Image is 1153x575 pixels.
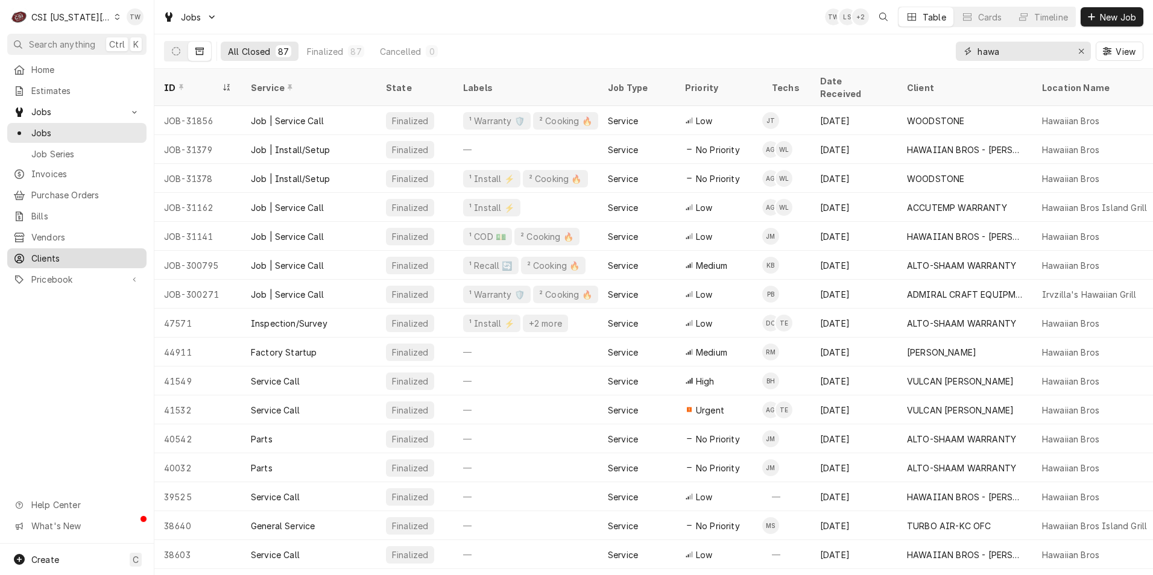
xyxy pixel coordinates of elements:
div: ALTO-SHAAM WARRANTY [907,259,1016,272]
div: WOODSTONE [907,172,964,185]
span: Help Center [31,498,139,511]
div: JT [762,112,779,129]
div: ALTO-SHAAM WARRANTY [907,433,1016,445]
div: [DATE] [810,251,897,280]
div: [DATE] [810,106,897,135]
div: ¹ Install ⚡️ [468,317,516,330]
span: Jobs [181,11,201,24]
div: Trey Eslinger's Avatar [776,315,792,331]
div: Robert Mendon's Avatar [762,344,779,360]
div: — [453,135,598,164]
div: [DATE] [810,338,897,366]
a: Go to Jobs [158,7,222,27]
span: What's New [31,520,139,532]
div: ² Cooking 🔥 [519,230,575,243]
div: AG [762,199,779,216]
div: JM [762,430,779,447]
div: VULCAN [PERSON_NAME] [907,375,1014,388]
div: Service [608,462,638,474]
div: [DATE] [810,453,897,482]
div: Finalized [391,462,429,474]
div: JOB-31379 [154,135,241,164]
div: AG [762,401,779,418]
div: Inspection/Survey [251,317,327,330]
span: Medium [696,259,727,272]
div: ² Cooking 🔥 [538,115,593,127]
div: TE [776,315,792,331]
div: 40032 [154,453,241,482]
div: Service [608,404,638,416]
div: Priority [685,81,750,94]
div: + 2 [852,8,869,25]
span: High [696,375,715,388]
div: Finalized [307,45,343,58]
div: Kolton Blanchard's Avatar [762,257,779,274]
div: Hawaiian Bros [1042,375,1099,388]
div: Service [608,491,638,503]
button: Erase input [1072,42,1091,61]
div: VULCAN [PERSON_NAME] [907,404,1014,416]
div: Joshua Marshall's Avatar [762,228,779,245]
div: Trey Eslinger's Avatar [776,401,792,418]
div: Hawaiian Bros [1042,346,1099,359]
div: [DATE] [810,193,897,222]
div: Job | Install/Setup [251,143,330,156]
div: ¹ Warranty 🛡️ [468,115,526,127]
span: Pricebook [31,273,122,286]
div: Hawaiian Bros Island Grill [1042,201,1147,214]
div: Cards [978,11,1002,24]
div: JOB-300795 [154,251,241,280]
div: Brian Hawkins's Avatar [762,372,779,389]
div: Job | Service Call [251,230,324,243]
div: Finalized [391,520,429,532]
div: Mike Schupp's Avatar [762,517,779,534]
div: Service [608,317,638,330]
div: Hawaiian Bros [1042,259,1099,272]
a: Job Series [7,144,147,164]
div: Service Call [251,375,300,388]
div: Hawaiian Bros [1042,491,1099,503]
div: Service [608,548,638,561]
div: [DATE] [810,366,897,395]
div: AG [762,141,779,158]
span: No Priority [696,172,740,185]
span: K [133,38,139,51]
div: Hawaiian Bros [1042,115,1099,127]
span: Invoices [31,168,141,180]
div: — [453,453,598,482]
a: Clients [7,248,147,268]
span: Low [696,230,712,243]
div: JM [762,459,779,476]
div: Service [608,433,638,445]
div: [DATE] [810,482,897,511]
div: KB [762,257,779,274]
div: [DATE] [810,164,897,193]
div: JOB-31378 [154,164,241,193]
a: Go to Help Center [7,495,147,515]
div: HAWAIIAN BROS - [PERSON_NAME] [907,230,1023,243]
div: Hawaiian Bros Island Grill [1042,520,1147,532]
span: Low [696,115,712,127]
a: Go to Jobs [7,102,147,122]
div: — [762,482,810,511]
div: [DATE] [810,540,897,569]
div: JOB-31856 [154,106,241,135]
div: TE [776,401,792,418]
div: Hawaiian Bros [1042,143,1099,156]
div: Job Type [608,81,666,94]
div: Timeline [1034,11,1068,24]
a: Go to What's New [7,516,147,536]
div: ¹ Recall 🔄 [468,259,514,272]
div: Service [608,520,638,532]
div: ¹ Warranty 🛡️ [468,288,526,301]
div: ALTO-SHAAM WARRANTY [907,317,1016,330]
div: 0 [428,45,435,58]
div: Finalized [391,172,429,185]
span: No Priority [696,462,740,474]
div: Job | Service Call [251,115,324,127]
span: C [133,553,139,566]
a: Go to Pricebook [7,269,147,289]
div: Irvzilla's Hawaiian Grill [1042,288,1136,301]
span: Job Series [31,148,141,160]
div: — [762,540,810,569]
